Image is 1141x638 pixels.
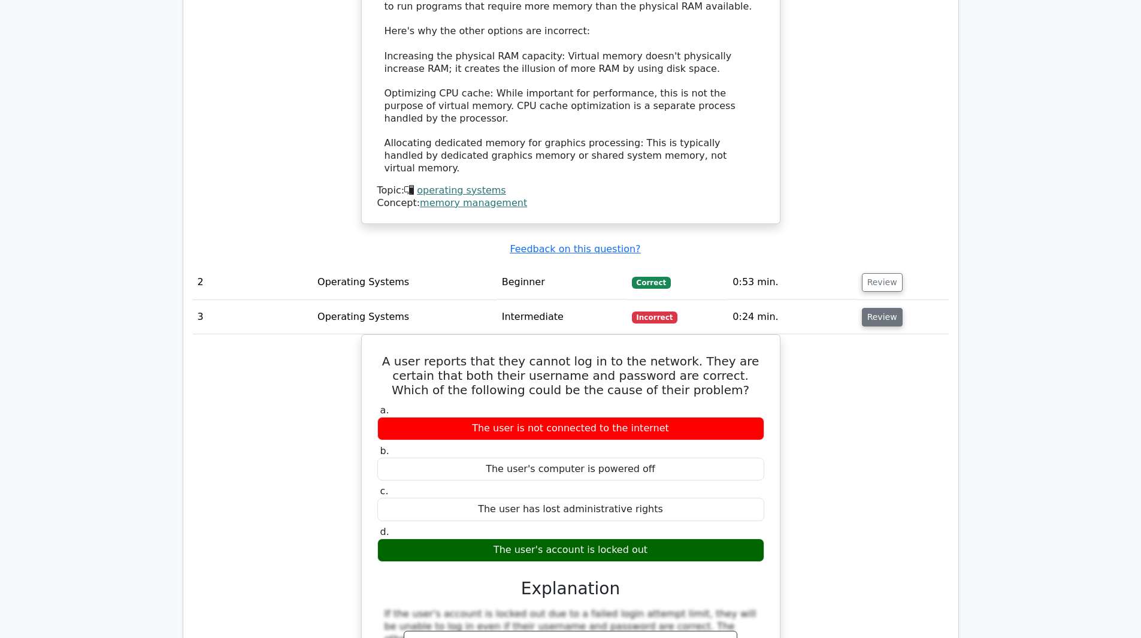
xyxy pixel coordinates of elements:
[193,265,313,300] td: 2
[313,265,497,300] td: Operating Systems
[377,197,764,210] div: Concept:
[380,445,389,456] span: b.
[728,265,856,300] td: 0:53 min.
[632,312,678,323] span: Incorrect
[313,300,497,334] td: Operating Systems
[417,185,506,196] a: operating systems
[376,354,765,397] h5: A user reports that they cannot log in to the network. They are certain that both their username ...
[377,458,764,481] div: The user's computer is powered off
[380,526,389,537] span: d.
[497,265,627,300] td: Beginner
[420,197,527,208] a: memory management
[862,273,903,292] button: Review
[193,300,313,334] td: 3
[862,308,903,326] button: Review
[377,539,764,562] div: The user's account is locked out
[377,185,764,197] div: Topic:
[728,300,856,334] td: 0:24 min.
[380,404,389,416] span: a.
[510,243,640,255] a: Feedback on this question?
[385,579,757,599] h3: Explanation
[632,277,671,289] span: Correct
[497,300,627,334] td: Intermediate
[377,417,764,440] div: The user is not connected to the internet
[377,498,764,521] div: The user has lost administrative rights
[380,485,389,497] span: c.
